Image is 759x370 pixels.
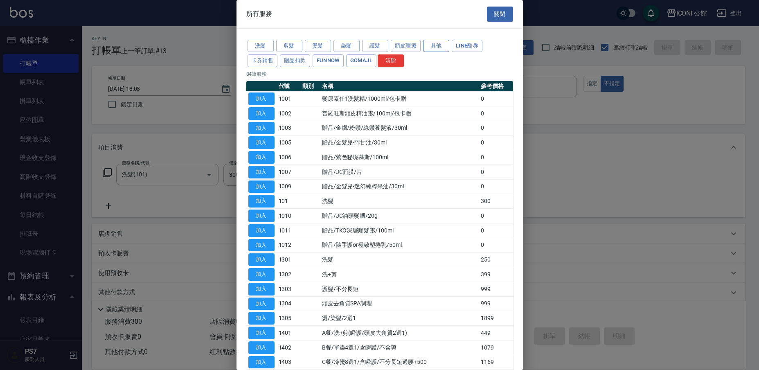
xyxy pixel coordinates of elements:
[320,165,479,179] td: 贈品/JC面膜/片
[248,40,274,52] button: 洗髮
[248,122,275,135] button: 加入
[320,355,479,370] td: C餐/冷燙8選1/含瞬護/不分長短過腰+500
[320,296,479,311] td: 頭皮去角質SPA調理
[277,121,300,135] td: 1003
[246,70,513,78] p: 84 筆服務
[320,223,479,238] td: 贈品/TKO深層順髮露/100ml
[305,40,331,52] button: 燙髮
[248,180,275,193] button: 加入
[378,54,404,67] button: 清除
[320,311,479,326] td: 燙/染髮/2選1
[248,151,275,164] button: 加入
[479,150,513,165] td: 0
[479,223,513,238] td: 0
[320,267,479,282] td: 洗+剪
[277,135,300,150] td: 1005
[248,268,275,281] button: 加入
[248,166,275,178] button: 加入
[248,253,275,266] button: 加入
[362,40,388,52] button: 護髮
[248,54,278,67] button: 卡券銷售
[391,40,421,52] button: 頭皮理療
[277,209,300,223] td: 1010
[479,267,513,282] td: 399
[479,296,513,311] td: 999
[248,298,275,310] button: 加入
[320,150,479,165] td: 贈品/紫色秘境慕斯/100ml
[320,92,479,106] td: 髮原素任1洗髮精/1000ml/包卡贈
[320,194,479,209] td: 洗髮
[333,40,360,52] button: 染髮
[248,92,275,105] button: 加入
[479,165,513,179] td: 0
[320,253,479,267] td: 洗髮
[320,340,479,355] td: B餐/單染4選1/含瞬護/不含剪
[479,238,513,253] td: 0
[277,355,300,370] td: 1403
[248,136,275,149] button: 加入
[277,311,300,326] td: 1305
[248,210,275,222] button: 加入
[479,253,513,267] td: 250
[277,150,300,165] td: 1006
[479,326,513,341] td: 449
[479,340,513,355] td: 1079
[452,40,482,52] button: LINE酷券
[277,81,300,92] th: 代號
[248,283,275,296] button: 加入
[248,107,275,120] button: 加入
[320,81,479,92] th: 名稱
[277,92,300,106] td: 1001
[277,253,300,267] td: 1301
[276,40,302,52] button: 剪髮
[346,54,376,67] button: GOMAJL
[320,209,479,223] td: 贈品/JC油頭髮臘/20g
[248,195,275,208] button: 加入
[479,106,513,121] td: 0
[479,311,513,326] td: 1899
[277,238,300,253] td: 1012
[277,267,300,282] td: 1302
[277,223,300,238] td: 1011
[277,165,300,179] td: 1007
[320,121,479,135] td: 贈品/金鑽/粉鑽/綠鑽養髮液/30ml
[479,179,513,194] td: 0
[479,121,513,135] td: 0
[277,296,300,311] td: 1304
[487,7,513,22] button: 關閉
[423,40,449,52] button: 其他
[277,106,300,121] td: 1002
[277,326,300,341] td: 1401
[320,282,479,296] td: 護髮/不分長短
[277,340,300,355] td: 1402
[248,356,275,369] button: 加入
[479,355,513,370] td: 1169
[320,106,479,121] td: 普羅旺斯頭皮精油露/100ml/包卡贈
[479,92,513,106] td: 0
[248,341,275,354] button: 加入
[277,179,300,194] td: 1009
[277,282,300,296] td: 1303
[248,327,275,339] button: 加入
[479,81,513,92] th: 參考價格
[320,135,479,150] td: 贈品/金髮兒-阿甘油/30ml
[248,239,275,252] button: 加入
[280,54,310,67] button: 贈品扣款
[246,10,273,18] span: 所有服務
[300,81,320,92] th: 類別
[277,194,300,209] td: 101
[320,238,479,253] td: 贈品/隨手護or極致塑捲乳/50ml
[320,326,479,341] td: A餐/洗+剪(瞬護/頭皮去角質2選1)
[320,179,479,194] td: 贈品/金髮兒-迷幻純粹果油/30ml
[479,209,513,223] td: 0
[479,194,513,209] td: 300
[479,282,513,296] td: 999
[313,54,344,67] button: FUNNOW
[248,312,275,325] button: 加入
[479,135,513,150] td: 0
[248,224,275,237] button: 加入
